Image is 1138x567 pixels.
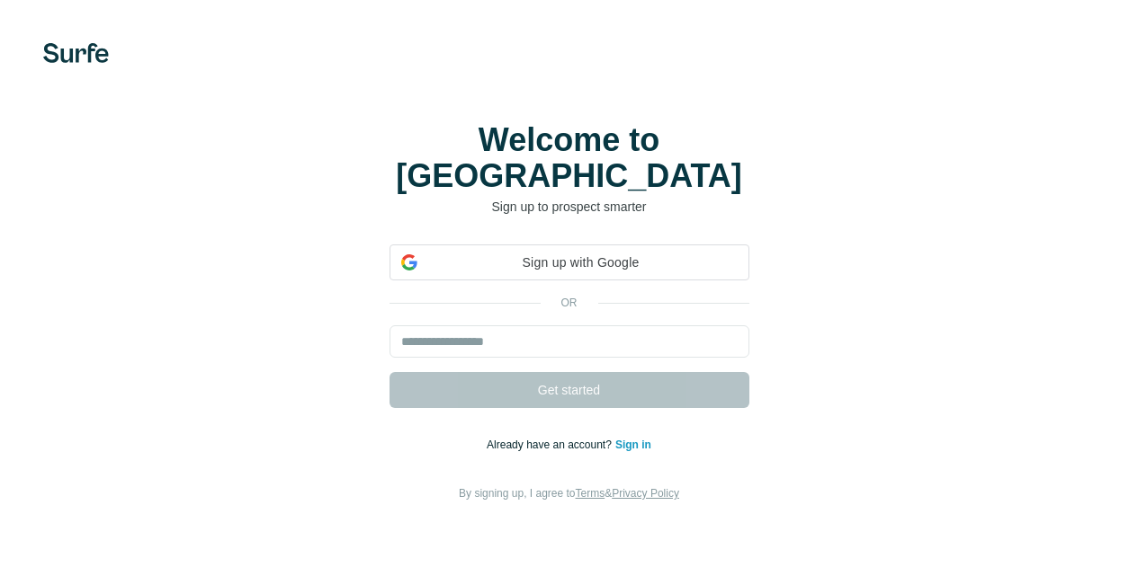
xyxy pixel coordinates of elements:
span: By signing up, I agree to & [459,487,679,500]
img: Surfe's logo [43,43,109,63]
a: Privacy Policy [612,487,679,500]
a: Sign in [615,439,651,451]
p: Sign up to prospect smarter [390,198,749,216]
span: Sign up with Google [425,253,738,272]
span: Already have an account? [487,439,615,451]
p: or [541,295,598,311]
a: Terms [576,487,605,500]
div: Sign up with Google [390,244,749,280]
h1: Welcome to [GEOGRAPHIC_DATA] [390,122,749,194]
